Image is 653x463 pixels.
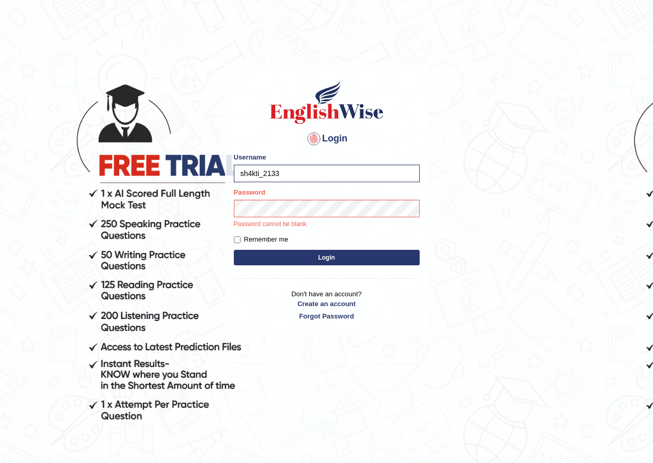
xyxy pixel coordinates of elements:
label: Username [234,152,266,162]
img: Logo of English Wise sign in for intelligent practice with AI [268,79,386,125]
input: Remember me [234,236,241,243]
a: Create an account [234,299,420,309]
label: Remember me [234,234,289,245]
p: Password cannot be blank. [234,220,420,229]
h4: Login [234,131,420,147]
button: Login [234,250,420,265]
p: Don't have an account? [234,289,420,321]
a: Forgot Password [234,311,420,321]
label: Password [234,187,265,197]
